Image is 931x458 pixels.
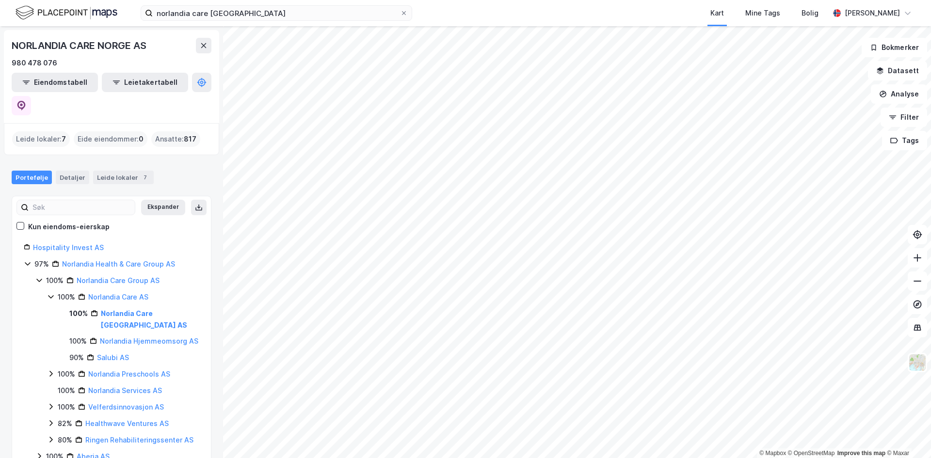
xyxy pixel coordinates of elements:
a: Norlandia Care Group AS [77,276,160,284]
div: 82% [58,418,72,429]
div: 100% [58,291,75,303]
a: Norlandia Care [GEOGRAPHIC_DATA] AS [101,309,187,329]
a: Norlandia Preschools AS [88,370,170,378]
div: 100% [58,368,75,380]
a: Ringen Rehabiliteringssenter AS [85,436,193,444]
div: 100% [58,401,75,413]
input: Søk på adresse, matrikkel, gårdeiere, leietakere eller personer [153,6,400,20]
div: 90% [69,352,84,363]
div: 100% [46,275,64,286]
button: Bokmerker [862,38,927,57]
div: Mine Tags [745,7,780,19]
span: 817 [184,133,196,145]
a: Norlandia Services AS [88,386,162,395]
iframe: Chat Widget [883,411,931,458]
div: Eide eiendommer : [74,131,147,147]
div: 80% [58,434,72,446]
div: 100% [58,385,75,396]
div: Leide lokaler : [12,131,70,147]
span: 7 [62,133,66,145]
button: Tags [882,131,927,150]
div: Ansatte : [151,131,200,147]
input: Søk [29,200,135,215]
a: OpenStreetMap [788,450,835,457]
div: 100% [69,308,88,319]
div: NORLANDIA CARE NORGE AS [12,38,148,53]
div: Kart [710,7,724,19]
div: Portefølje [12,171,52,184]
button: Ekspander [141,200,185,215]
button: Eiendomstabell [12,73,98,92]
a: Improve this map [837,450,885,457]
button: Datasett [868,61,927,80]
div: [PERSON_NAME] [845,7,900,19]
div: Kun eiendoms-eierskap [28,221,110,233]
div: Detaljer [56,171,89,184]
button: Analyse [871,84,927,104]
a: Healthwave Ventures AS [85,419,169,427]
a: Norlandia Health & Care Group AS [62,260,175,268]
div: 100% [69,335,87,347]
div: Leide lokaler [93,171,154,184]
a: Norlandia Care AS [88,293,148,301]
div: Kontrollprogram for chat [883,411,931,458]
a: Mapbox [759,450,786,457]
a: Velferdsinnovasjon AS [88,403,164,411]
button: Filter [881,108,927,127]
span: 0 [139,133,144,145]
div: 7 [140,173,150,182]
img: Z [908,353,927,372]
a: Hospitality Invest AS [33,243,104,252]
div: Bolig [802,7,819,19]
img: logo.f888ab2527a4732fd821a326f86c7f29.svg [16,4,117,21]
a: Salubi AS [97,353,129,362]
div: 980 478 076 [12,57,57,69]
div: 97% [34,258,49,270]
a: Norlandia Hjemmeomsorg AS [100,337,198,345]
button: Leietakertabell [102,73,188,92]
